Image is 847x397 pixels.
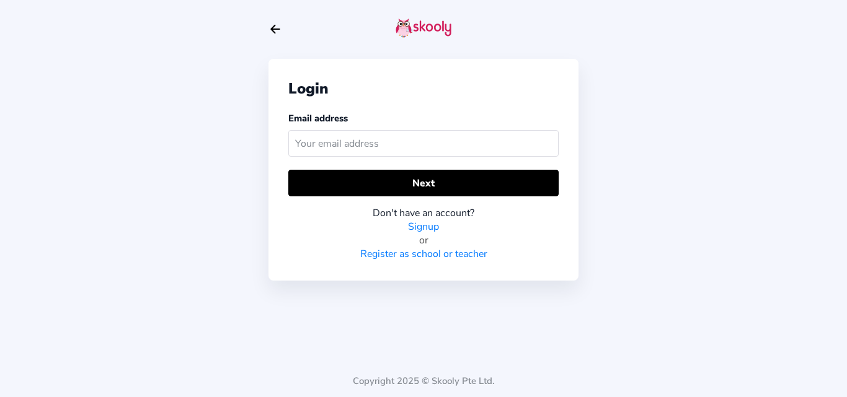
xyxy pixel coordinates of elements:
[360,247,487,261] a: Register as school or teacher
[268,22,282,36] button: arrow back outline
[288,170,559,196] button: Next
[396,18,451,38] img: skooly-logo.png
[288,112,348,124] label: Email address
[288,130,559,157] input: Your email address
[288,233,559,247] div: or
[408,220,439,233] a: Signup
[288,79,559,98] div: Login
[288,206,559,220] div: Don't have an account?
